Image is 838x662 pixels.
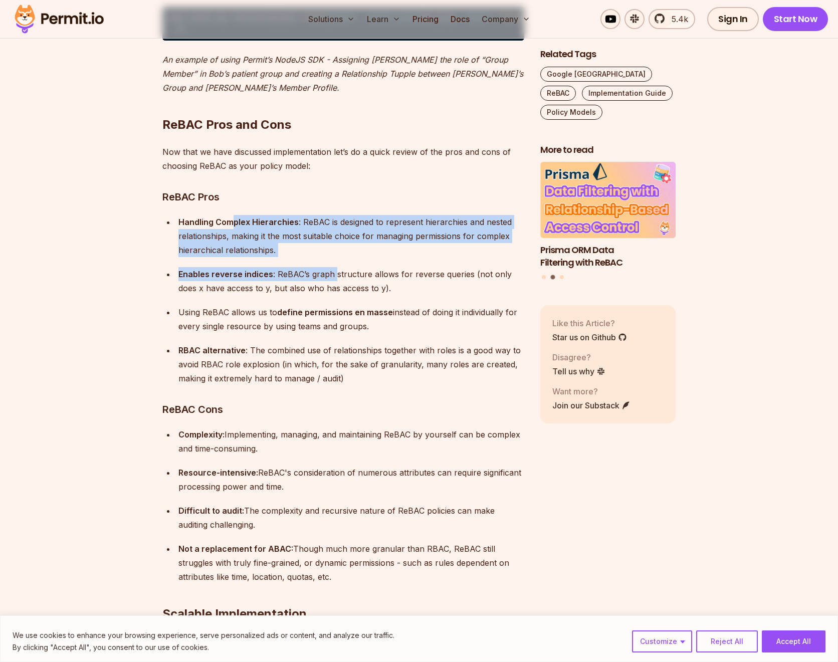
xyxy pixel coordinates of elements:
[13,629,394,641] p: We use cookies to enhance your browsing experience, serve personalized ads or content, and analyz...
[582,86,673,101] a: Implementation Guide
[162,566,524,622] h2: Scalable Implementation
[178,506,244,516] strong: Difficult to audit:
[13,641,394,653] p: By clicking "Accept All", you consent to our use of cookies.
[162,145,524,173] p: Now that we have discussed implementation let’s do a quick review of the pros and cons of choosin...
[542,276,546,280] button: Go to slide 1
[162,55,523,93] em: An example of using Permit’s NodeJS SDK - Assigning [PERSON_NAME] the role of “Group Member” in B...
[560,276,564,280] button: Go to slide 3
[363,9,404,29] button: Learn
[447,9,474,29] a: Docs
[540,67,652,82] a: Google [GEOGRAPHIC_DATA]
[178,215,524,257] p: : ReBAC is designed to represent hierarchies and nested relationships, making it the most suitabl...
[552,351,605,363] p: Disagree?
[552,399,631,411] a: Join our Substack
[552,317,627,329] p: Like this Article?
[540,105,602,120] a: Policy Models
[162,77,524,133] h2: ReBAC Pros and Cons
[478,9,534,29] button: Company
[178,267,524,295] p: : ReBAC’s graph structure allows for reverse queries (not only does x have access to y, but also ...
[696,630,758,652] button: Reject All
[304,9,359,29] button: Solutions
[408,9,443,29] a: Pricing
[178,542,524,584] p: Though much more granular than RBAC, ReBAC still struggles with truly fine-grained, or dynamic pe...
[178,544,293,554] strong: Not a replacement for ABAC:
[551,275,555,280] button: Go to slide 2
[552,331,627,343] a: Star us on Github
[10,2,108,36] img: Permit logo
[178,427,524,456] p: Implementing, managing, and maintaining ReBAC by yourself can be complex and time-consuming.
[162,401,524,417] h3: ReBAC Cons
[552,365,605,377] a: Tell us why
[707,7,759,31] a: Sign In
[763,7,828,31] a: Start Now
[649,9,695,29] a: 5.4k
[762,630,825,652] button: Accept All
[178,429,225,439] strong: Complexity:
[178,269,273,279] strong: Enables reverse indices
[540,162,676,239] img: Prisma ORM Data Filtering with ReBAC
[178,343,524,385] p: : The combined use of relationships together with roles is a good way to avoid RBAC role explosio...
[178,345,246,355] strong: RBAC alternative
[178,466,524,494] p: ReBAC's consideration of numerous attributes can require significant processing power and time.
[178,468,258,478] strong: Resource-intensive:
[540,86,576,101] a: ReBAC
[162,189,524,205] h3: ReBAC Pros
[666,13,688,25] span: 5.4k
[540,244,676,269] h3: Prisma ORM Data Filtering with ReBAC
[178,504,524,532] p: The complexity and recursive nature of ReBAC policies can make auditing challenging.
[540,162,676,281] div: Posts
[540,162,676,269] a: Prisma ORM Data Filtering with ReBACPrisma ORM Data Filtering with ReBAC
[178,305,524,333] p: Using ReBAC allows us to instead of doing it individually for every single resource by using team...
[277,307,393,317] strong: define permissions en masse
[540,162,676,269] li: 2 of 3
[540,48,676,61] h2: Related Tags
[632,630,692,652] button: Customize
[552,385,631,397] p: Want more?
[540,144,676,156] h2: More to read
[178,217,299,227] strong: Handling Complex Hierarchies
